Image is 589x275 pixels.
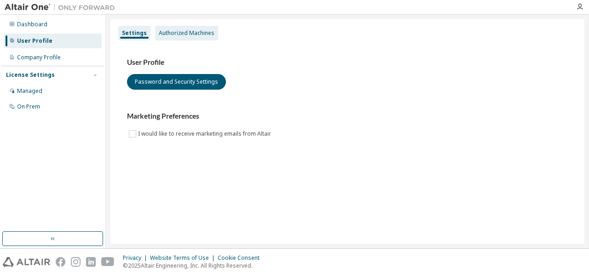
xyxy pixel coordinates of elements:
[56,257,65,267] img: facebook.svg
[123,254,150,262] div: Privacy
[138,128,273,139] label: I would like to receive marketing emails from Altair
[127,58,568,67] h3: User Profile
[86,257,96,267] img: linkedin.svg
[123,262,265,269] p: © 2025 Altair Engineering, Inc. All Rights Reserved.
[17,21,47,28] div: Dashboard
[127,74,226,90] button: Password and Security Settings
[17,87,42,95] div: Managed
[101,257,115,267] img: youtube.svg
[3,257,50,267] img: altair_logo.svg
[122,29,147,37] div: Settings
[150,254,218,262] div: Website Terms of Use
[159,29,214,37] div: Authorized Machines
[71,257,81,267] img: instagram.svg
[5,3,120,12] img: Altair One
[17,37,52,45] div: User Profile
[218,254,265,262] div: Cookie Consent
[127,112,568,121] h3: Marketing Preferences
[17,54,61,61] div: Company Profile
[6,71,55,79] div: License Settings
[17,103,40,110] div: On Prem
